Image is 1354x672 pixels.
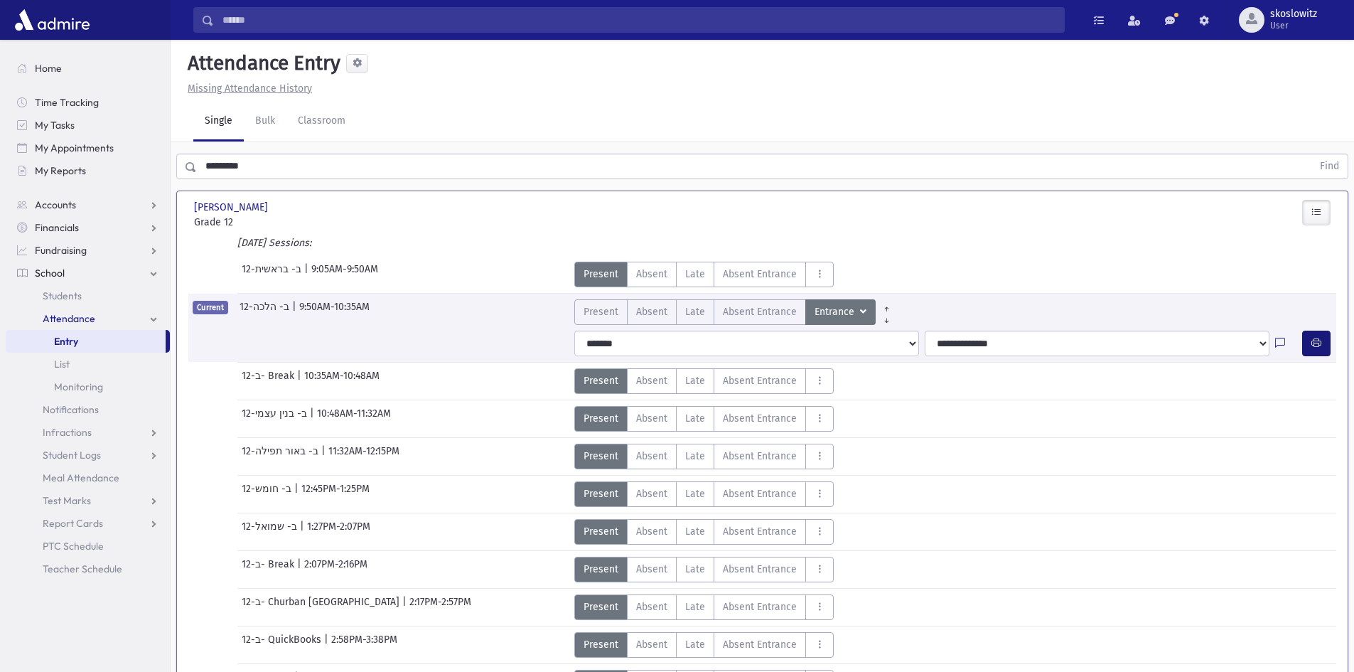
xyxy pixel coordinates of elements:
span: 12-ב- Churban [GEOGRAPHIC_DATA] [242,594,402,620]
a: Fundraising [6,239,170,262]
span: Absent [636,599,667,614]
span: Entrance [815,304,857,320]
span: Report Cards [43,517,103,530]
span: My Reports [35,164,86,177]
span: Present [584,411,618,426]
span: 12-ב- באור תפילה [242,444,321,469]
span: Attendance [43,312,95,325]
span: | [304,262,311,287]
span: 12-ב- Break [242,368,297,394]
a: Students [6,284,170,307]
div: AttTypes [574,557,834,582]
span: Entry [54,335,78,348]
span: Absent Entrance [723,373,797,388]
a: Bulk [244,102,286,142]
span: Present [584,562,618,577]
span: Absent [636,304,667,319]
span: 1:27PM-2:07PM [307,519,370,545]
span: Late [685,411,705,426]
div: AttTypes [574,519,834,545]
span: Present [584,304,618,319]
span: [PERSON_NAME] [194,200,271,215]
a: Entry [6,330,166,353]
div: AttTypes [574,406,834,432]
span: | [294,481,301,507]
span: Current [193,301,228,314]
div: AttTypes [574,594,834,620]
span: Monitoring [54,380,103,393]
span: | [297,557,304,582]
a: Notifications [6,398,170,421]
a: Meal Attendance [6,466,170,489]
a: List [6,353,170,375]
button: Entrance [805,299,876,325]
span: Absent Entrance [723,562,797,577]
span: Absent Entrance [723,411,797,426]
span: Absent [636,562,667,577]
u: Missing Attendance History [188,82,312,95]
span: 12-ב- בראשית [242,262,304,287]
span: Absent Entrance [723,267,797,282]
span: List [54,358,70,370]
span: Present [584,637,618,652]
div: AttTypes [574,632,834,658]
a: Monitoring [6,375,170,398]
span: | [310,406,317,432]
span: School [35,267,65,279]
span: Absent Entrance [723,637,797,652]
a: Accounts [6,193,170,216]
span: Absent [636,449,667,464]
span: Absent [636,411,667,426]
i: [DATE] Sessions: [237,237,311,249]
span: 12-ב- QuickBooks [242,632,324,658]
span: 2:58PM-3:38PM [331,632,397,658]
a: PTC Schedule [6,535,170,558]
span: Absent Entrance [723,486,797,501]
span: Teacher Schedule [43,562,122,575]
span: Test Marks [43,494,91,507]
a: My Tasks [6,114,170,137]
span: Late [685,637,705,652]
button: Find [1311,154,1348,178]
span: Present [584,267,618,282]
span: Absent Entrance [723,524,797,539]
div: AttTypes [574,299,898,325]
span: | [324,632,331,658]
input: Search [214,7,1064,33]
span: Student Logs [43,449,101,462]
div: AttTypes [574,444,834,469]
span: 2:07PM-2:16PM [304,557,367,582]
span: Absent [636,486,667,501]
a: Student Logs [6,444,170,466]
img: AdmirePro [11,6,93,34]
span: Absent [636,524,667,539]
span: Late [685,524,705,539]
span: Late [685,304,705,319]
span: 12-ב- שמואל [242,519,300,545]
a: Infractions [6,421,170,444]
span: Financials [35,221,79,234]
span: Absent Entrance [723,599,797,614]
span: Absent Entrance [723,304,797,319]
a: Single [193,102,244,142]
span: Present [584,524,618,539]
a: My Appointments [6,137,170,159]
span: My Appointments [35,142,114,154]
span: PTC Schedule [43,540,104,553]
span: Late [685,486,705,501]
a: Missing Attendance History [182,82,312,95]
div: AttTypes [574,368,834,394]
span: Absent [636,373,667,388]
span: 10:35AM-10:48AM [304,368,380,394]
a: Test Marks [6,489,170,512]
span: 2:17PM-2:57PM [409,594,471,620]
span: Absent [636,637,667,652]
span: Time Tracking [35,96,99,109]
a: School [6,262,170,284]
span: | [297,368,304,394]
span: Present [584,599,618,614]
a: Classroom [286,102,357,142]
div: AttTypes [574,262,834,287]
span: 12:45PM-1:25PM [301,481,370,507]
span: 10:48AM-11:32AM [317,406,391,432]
